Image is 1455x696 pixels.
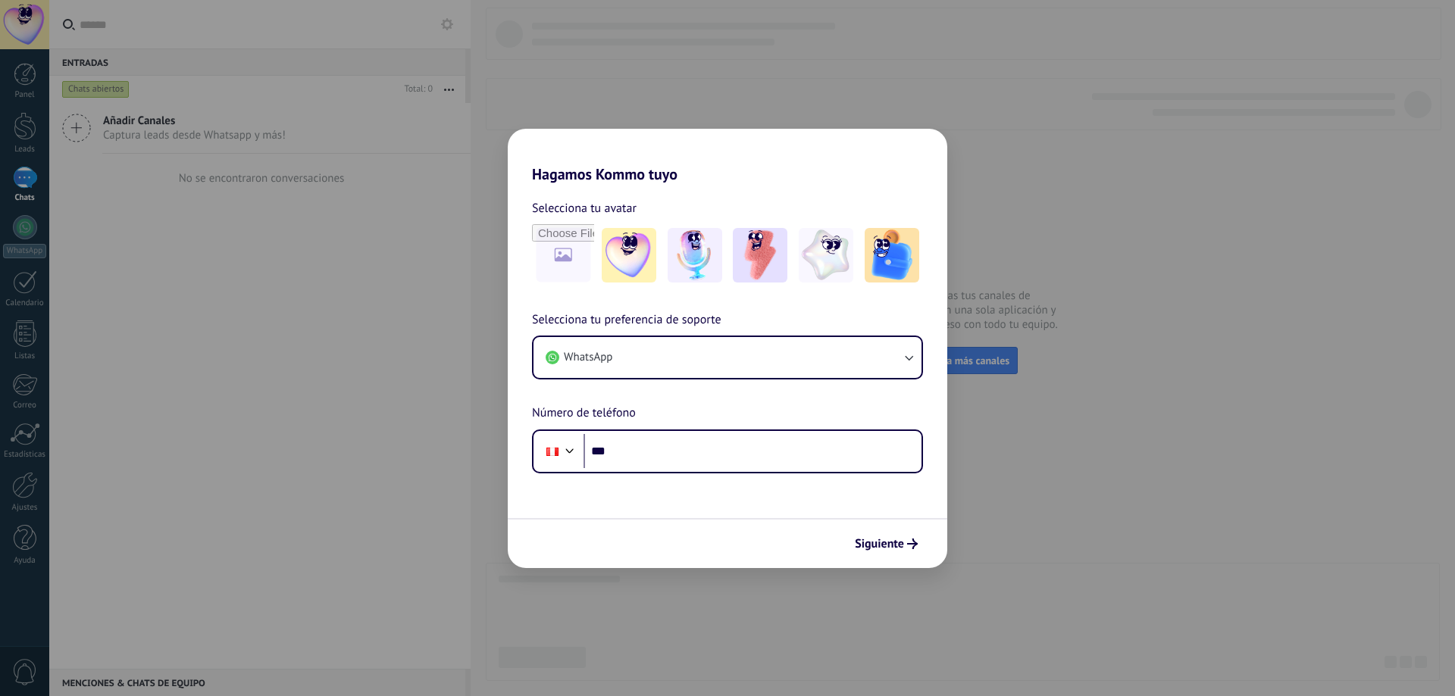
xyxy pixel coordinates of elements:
span: Número de teléfono [532,404,636,423]
div: Peru: + 51 [538,435,567,467]
span: WhatsApp [564,350,612,365]
img: -4.jpeg [799,228,853,282]
button: Siguiente [848,531,925,557]
h2: Hagamos Kommo tuyo [508,129,947,183]
span: Selecciona tu avatar [532,198,637,218]
img: -5.jpeg [865,228,919,282]
img: -1.jpeg [602,228,656,282]
span: Selecciona tu preferencia de soporte [532,311,721,330]
button: WhatsApp [533,337,921,378]
span: Siguiente [855,538,904,549]
img: -2.jpeg [668,228,722,282]
img: -3.jpeg [733,228,787,282]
